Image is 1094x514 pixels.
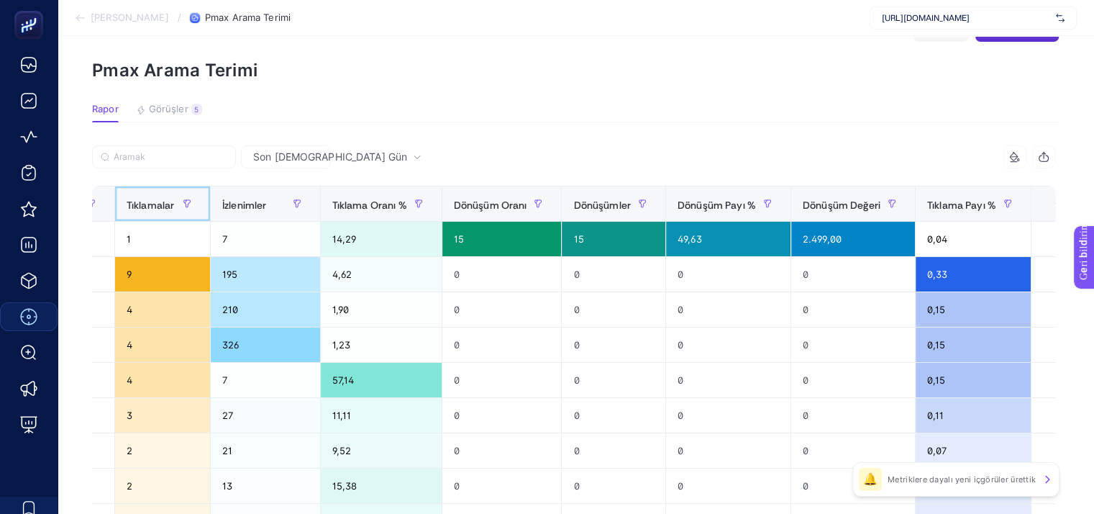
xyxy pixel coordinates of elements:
[927,304,946,315] font: 0,15
[454,233,464,245] font: 15
[332,410,352,421] font: 11,11
[573,480,579,492] font: 0
[194,105,199,114] font: 5
[127,480,132,492] font: 2
[91,12,169,23] font: [PERSON_NAME]
[927,339,946,351] font: 0,15
[678,198,756,211] font: Dönüşüm Payı %
[678,304,683,315] font: 0
[222,410,233,421] font: 27
[222,269,237,280] font: 195
[222,304,238,315] font: 210
[803,304,808,315] font: 0
[127,304,132,315] font: 4
[454,269,460,280] font: 0
[803,269,808,280] font: 0
[803,233,842,245] font: 2.499,00
[332,269,352,280] font: 4,62
[454,304,460,315] font: 0
[927,269,948,280] font: 0,33
[9,4,66,15] font: Geri bildirim
[454,339,460,351] font: 0
[332,445,352,456] font: 9,52
[222,480,232,492] font: 13
[127,374,132,386] font: 4
[573,304,579,315] font: 0
[573,198,630,211] font: Dönüşümler
[205,12,291,23] font: Pmax Arama Terimi
[678,374,683,386] font: 0
[678,480,683,492] font: 0
[149,103,188,114] font: Görüşler
[114,152,227,163] input: Aramak
[454,480,460,492] font: 0
[888,474,1036,484] font: Metriklere dayalı yeni içgörüler ürettik
[332,304,350,315] font: 1,90
[573,374,579,386] font: 0
[222,445,232,456] font: 21
[222,233,227,245] font: 7
[253,150,407,163] font: Son [DEMOGRAPHIC_DATA] Gün
[1056,11,1065,25] img: svg%3e
[573,233,583,245] font: 15
[573,339,579,351] font: 0
[678,339,683,351] font: 0
[454,445,460,456] font: 0
[332,480,357,492] font: 15,38
[573,445,579,456] font: 0
[127,198,174,211] font: Tıklamalar
[178,12,181,23] font: /
[678,410,683,421] font: 0
[573,410,579,421] font: 0
[803,339,808,351] font: 0
[927,198,996,211] font: Tıklama Payı %
[803,198,880,211] font: Dönüşüm Değeri
[678,233,702,245] font: 49,63
[127,339,132,351] font: 4
[803,480,808,492] font: 0
[332,233,357,245] font: 14,29
[927,445,947,456] font: 0,07
[127,445,132,456] font: 2
[1054,197,1062,211] font: +
[332,198,407,211] font: Tıklama Oranı %
[92,60,257,81] font: Pmax Arama Terimi
[332,374,355,386] font: 57,14
[927,233,948,245] font: 0,04
[863,474,878,485] font: 🔔
[882,12,970,23] font: [URL][DOMAIN_NAME]
[454,198,527,211] font: Dönüşüm Oranı
[454,410,460,421] font: 0
[803,410,808,421] font: 0
[803,374,808,386] font: 0
[92,103,119,114] font: Rapor
[222,198,266,211] font: İzlenimler
[678,269,683,280] font: 0
[927,374,946,386] font: 0,15
[222,374,227,386] font: 7
[573,269,579,280] font: 0
[803,445,808,456] font: 0
[678,445,683,456] font: 0
[127,269,132,280] font: 9
[927,410,944,421] font: 0,11
[127,410,132,421] font: 3
[454,374,460,386] font: 0
[332,339,351,351] font: 1,23
[222,339,239,351] font: 326
[127,233,131,245] font: 1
